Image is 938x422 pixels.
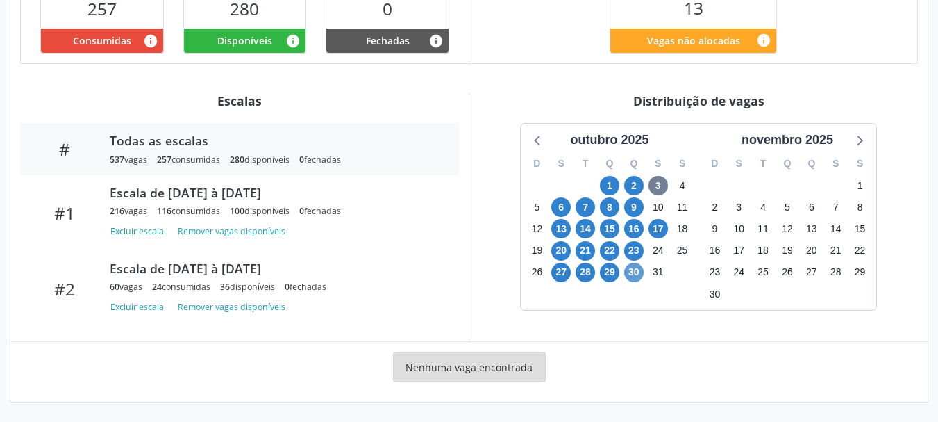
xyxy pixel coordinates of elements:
span: quinta-feira, 16 de outubro de 2025 [624,219,644,238]
div: Q [799,153,823,175]
span: segunda-feira, 3 de novembro de 2025 [729,197,748,217]
div: Distribuição de vagas [479,93,918,108]
div: fechadas [285,281,326,293]
button: Excluir escala [110,222,169,241]
div: fechadas [299,154,341,165]
span: terça-feira, 21 de outubro de 2025 [576,241,595,261]
div: T [573,153,598,175]
span: 0 [299,205,304,217]
button: Excluir escala [110,298,169,317]
span: quinta-feira, 2 de outubro de 2025 [624,176,644,195]
span: segunda-feira, 20 de outubro de 2025 [551,241,571,261]
span: quarta-feira, 22 de outubro de 2025 [600,241,619,261]
div: disponíveis [230,154,290,165]
div: Q [776,153,800,175]
div: Todas as escalas [110,133,439,148]
span: 24 [152,281,162,293]
span: segunda-feira, 27 de outubro de 2025 [551,263,571,282]
span: 280 [230,154,244,165]
span: Vagas não alocadas [647,33,740,48]
span: segunda-feira, 10 de novembro de 2025 [729,219,748,238]
span: domingo, 12 de outubro de 2025 [527,219,546,238]
div: S [646,153,670,175]
span: terça-feira, 14 de outubro de 2025 [576,219,595,238]
span: sexta-feira, 7 de novembro de 2025 [826,197,846,217]
span: terça-feira, 25 de novembro de 2025 [753,263,773,282]
div: disponíveis [220,281,275,293]
div: #2 [30,279,100,299]
span: domingo, 23 de novembro de 2025 [705,263,724,282]
div: consumidas [157,205,220,217]
i: Quantidade de vagas restantes do teto de vagas [756,33,771,48]
div: outubro 2025 [564,131,654,149]
span: sábado, 15 de novembro de 2025 [851,219,870,238]
span: 216 [110,205,124,217]
span: sexta-feira, 31 de outubro de 2025 [648,263,668,282]
span: terça-feira, 7 de outubro de 2025 [576,197,595,217]
span: sexta-feira, 3 de outubro de 2025 [648,176,668,195]
span: 100 [230,205,244,217]
div: #1 [30,203,100,223]
span: quarta-feira, 12 de novembro de 2025 [778,219,797,238]
span: domingo, 2 de novembro de 2025 [705,197,724,217]
span: 36 [220,281,230,293]
span: sábado, 25 de outubro de 2025 [673,241,692,261]
span: quarta-feira, 19 de novembro de 2025 [778,241,797,261]
span: 257 [157,154,171,165]
button: Remover vagas disponíveis [172,298,291,317]
span: 116 [157,205,171,217]
span: quarta-feira, 8 de outubro de 2025 [600,197,619,217]
span: quinta-feira, 9 de outubro de 2025 [624,197,644,217]
div: Escala de [DATE] à [DATE] [110,185,439,200]
span: quinta-feira, 13 de novembro de 2025 [802,219,821,238]
span: 60 [110,281,119,293]
span: segunda-feira, 24 de novembro de 2025 [729,263,748,282]
div: consumidas [152,281,210,293]
span: domingo, 26 de outubro de 2025 [527,263,546,282]
span: Fechadas [366,33,410,48]
span: terça-feira, 18 de novembro de 2025 [753,241,773,261]
span: segunda-feira, 13 de outubro de 2025 [551,219,571,238]
span: domingo, 9 de novembro de 2025 [705,219,724,238]
div: D [703,153,727,175]
div: Nenhuma vaga encontrada [393,352,546,382]
span: Consumidas [73,33,131,48]
span: domingo, 30 de novembro de 2025 [705,284,724,304]
div: D [525,153,549,175]
div: S [727,153,751,175]
div: S [670,153,694,175]
i: Vagas alocadas e sem marcações associadas [285,33,301,49]
span: sexta-feira, 10 de outubro de 2025 [648,197,668,217]
div: Q [598,153,622,175]
div: fechadas [299,205,341,217]
span: segunda-feira, 17 de novembro de 2025 [729,241,748,261]
div: Escala de [DATE] à [DATE] [110,261,439,276]
span: sexta-feira, 21 de novembro de 2025 [826,241,846,261]
span: quinta-feira, 20 de novembro de 2025 [802,241,821,261]
span: quinta-feira, 30 de outubro de 2025 [624,263,644,282]
span: sexta-feira, 14 de novembro de 2025 [826,219,846,238]
span: quarta-feira, 26 de novembro de 2025 [778,263,797,282]
span: terça-feira, 4 de novembro de 2025 [753,197,773,217]
div: T [751,153,776,175]
span: 537 [110,154,124,165]
span: domingo, 16 de novembro de 2025 [705,241,724,261]
span: quarta-feira, 15 de outubro de 2025 [600,219,619,238]
div: S [848,153,872,175]
span: sábado, 22 de novembro de 2025 [851,241,870,261]
div: # [30,139,100,159]
span: domingo, 5 de outubro de 2025 [527,197,546,217]
span: quinta-feira, 27 de novembro de 2025 [802,263,821,282]
span: segunda-feira, 6 de outubro de 2025 [551,197,571,217]
div: vagas [110,281,142,293]
span: quarta-feira, 5 de novembro de 2025 [778,197,797,217]
div: Q [621,153,646,175]
i: Vagas alocadas e sem marcações associadas que tiveram sua disponibilidade fechada [428,33,444,49]
span: sábado, 4 de outubro de 2025 [673,176,692,195]
button: Remover vagas disponíveis [172,222,291,241]
div: S [549,153,573,175]
span: sábado, 18 de outubro de 2025 [673,219,692,238]
span: sexta-feira, 24 de outubro de 2025 [648,241,668,261]
div: vagas [110,154,147,165]
span: Disponíveis [217,33,272,48]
